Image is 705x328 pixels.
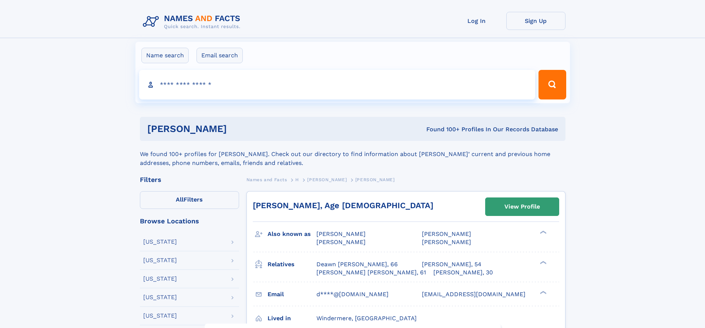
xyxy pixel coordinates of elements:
a: [PERSON_NAME], 30 [433,268,493,277]
button: Search Button [538,70,566,99]
label: Email search [197,48,243,63]
a: H [295,175,299,184]
img: Logo Names and Facts [140,12,246,32]
div: Found 100+ Profiles In Our Records Database [326,125,558,133]
a: [PERSON_NAME] [307,175,347,184]
div: [US_STATE] [143,294,177,300]
span: [PERSON_NAME] [316,230,366,237]
a: Sign Up [506,12,565,30]
a: [PERSON_NAME], Age [DEMOGRAPHIC_DATA] [253,201,433,210]
div: [US_STATE] [143,276,177,282]
div: We found 100+ profiles for [PERSON_NAME]. Check out our directory to find information about [PERS... [140,141,565,168]
div: ❯ [538,260,547,265]
span: H [295,177,299,182]
div: Filters [140,176,239,183]
span: [PERSON_NAME] [307,177,347,182]
div: Browse Locations [140,218,239,224]
h3: Also known as [268,228,316,240]
div: [US_STATE] [143,239,177,245]
span: All [176,196,184,203]
div: View Profile [504,198,540,215]
h3: Email [268,288,316,301]
a: [PERSON_NAME] [PERSON_NAME], 61 [316,268,426,277]
input: search input [139,70,536,99]
a: [PERSON_NAME], 54 [422,260,481,268]
span: [PERSON_NAME] [422,230,471,237]
a: Log In [447,12,506,30]
span: Windermere, [GEOGRAPHIC_DATA] [316,315,417,322]
div: [US_STATE] [143,313,177,319]
a: Deawn [PERSON_NAME], 66 [316,260,398,268]
h3: Relatives [268,258,316,271]
span: [EMAIL_ADDRESS][DOMAIN_NAME] [422,291,526,298]
h1: [PERSON_NAME] [147,124,327,133]
label: Filters [140,191,239,209]
span: [PERSON_NAME] [422,239,471,246]
div: ❯ [538,230,547,235]
span: [PERSON_NAME] [355,177,395,182]
span: [PERSON_NAME] [316,239,366,246]
div: ❯ [538,290,547,295]
div: [US_STATE] [143,257,177,263]
h3: Lived in [268,312,316,325]
a: Names and Facts [246,175,287,184]
label: Name search [141,48,189,63]
a: View Profile [486,198,559,216]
